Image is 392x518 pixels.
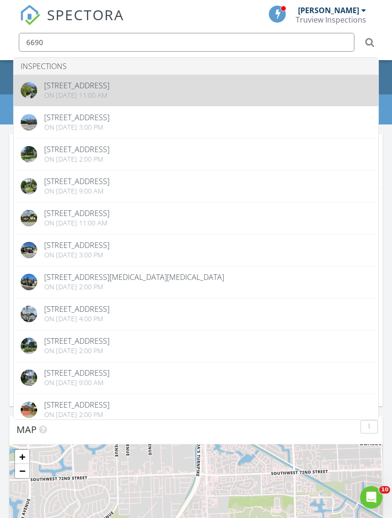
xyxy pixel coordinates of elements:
[21,242,37,258] img: 8418705%2Fcover_photos%2FCBdnUdNdm8X6uimOBaUS%2Foriginal.8418705-1743534867447
[16,423,37,436] span: Map
[44,347,110,355] div: On [DATE] 2:00 pm
[44,241,110,249] div: [STREET_ADDRESS]
[44,273,224,281] div: [STREET_ADDRESS][MEDICAL_DATA][MEDICAL_DATA]
[20,13,124,32] a: SPECTORA
[21,210,37,226] img: 8798304%2Fcover_photos%2FiffpvrtkOddGeTfS8kpH%2Foriginal.jpg
[379,486,390,494] span: 10
[44,401,110,409] div: [STREET_ADDRESS]
[21,402,37,418] img: cover.jpg
[44,146,110,153] div: [STREET_ADDRESS]
[44,379,110,387] div: On [DATE] 9:00 am
[44,178,110,185] div: [STREET_ADDRESS]
[44,82,110,89] div: [STREET_ADDRESS]
[19,33,354,52] input: Search everything...
[15,450,29,464] a: Zoom in
[44,283,224,291] div: On [DATE] 2:00 pm
[44,155,110,163] div: On [DATE] 2:00 pm
[44,251,110,259] div: On [DATE] 3:00 pm
[9,162,383,188] div: No results found
[14,58,378,75] li: Inspections
[47,5,124,24] span: SPECTORA
[44,187,110,195] div: On [DATE] 9:00 am
[44,124,110,131] div: On [DATE] 3:00 pm
[21,178,37,194] img: 9131590%2Fcover_photos%2FiQsL4BuyorRHRKjYFTe0%2Foriginal.jpg
[21,306,37,322] img: cover.jpg
[44,209,110,217] div: [STREET_ADDRESS]
[44,219,110,227] div: On [DATE] 11:00 am
[21,274,37,290] img: cover.jpg
[21,370,37,386] img: cover.jpg
[15,464,29,478] a: Zoom out
[44,305,110,313] div: [STREET_ADDRESS]
[21,146,37,162] img: 9287345%2Fcover_photos%2F924SKLCnGMNEzNxm7GHS%2Foriginal.jpg
[296,15,366,24] div: Truview Inspections
[21,114,37,131] img: 9302838%2Fcover_photos%2FFHKwh4DrPX0MHaYNehbZ%2Foriginal.jpg
[298,6,359,15] div: [PERSON_NAME]
[44,369,110,377] div: [STREET_ADDRESS]
[44,337,110,345] div: [STREET_ADDRESS]
[44,114,110,121] div: [STREET_ADDRESS]
[44,411,110,418] div: On [DATE] 2:00 pm
[360,486,383,509] iframe: Intercom live chat
[21,82,37,99] img: 9358560%2Fcover_photos%2Fz9Sr4xcaAzmQ0vynoWRs%2Foriginal.jpg
[44,315,110,323] div: On [DATE] 4:00 pm
[21,338,37,354] img: cover.jpg
[44,92,110,99] div: On [DATE] 11:00 am
[20,5,40,25] img: The Best Home Inspection Software - Spectora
